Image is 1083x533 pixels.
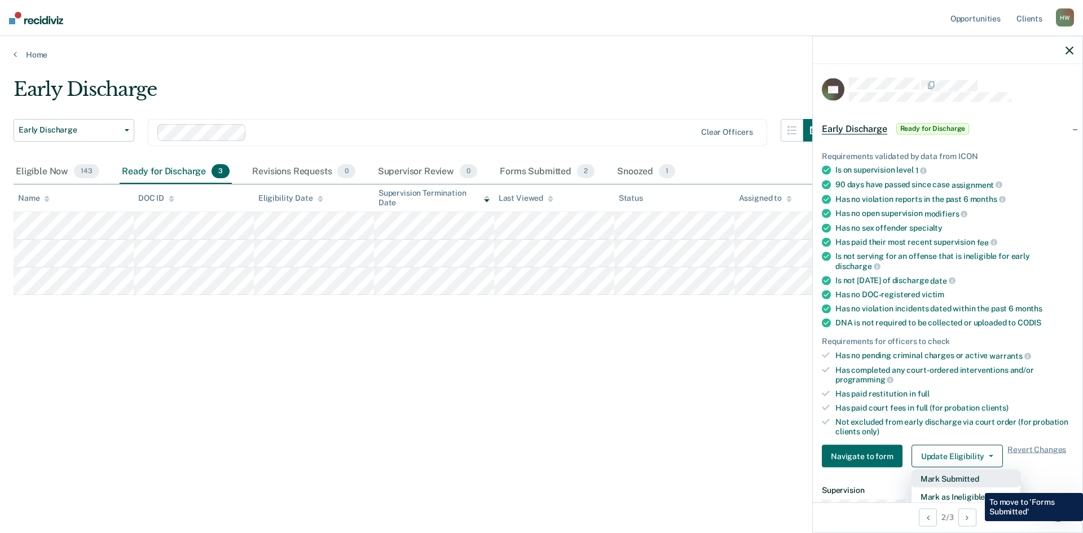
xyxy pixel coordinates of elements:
span: programming [835,375,893,384]
div: Last Viewed [499,193,553,203]
div: Status [619,193,643,203]
span: Ready for Discharge [896,123,970,134]
div: Snoozed [615,160,677,184]
div: Requirements for officers to check [822,337,1073,346]
div: Early Discharge [14,78,826,110]
div: Is not [DATE] of discharge [835,275,1073,285]
div: Revisions Requests [250,160,357,184]
span: 0 [337,164,355,179]
span: months [970,195,1006,204]
span: fee [977,237,997,246]
span: full [918,389,930,398]
button: Mark Submitted [912,470,1020,488]
button: Navigate to form [822,445,902,468]
div: Not excluded from early discharge via court order (for probation clients [835,417,1073,436]
span: 1 [915,166,927,175]
button: Mark as Ineligible [912,488,1020,506]
span: Revert Changes [1007,445,1066,468]
button: Next Opportunity [958,508,976,526]
img: Recidiviz [9,12,63,24]
div: Has no DOC-registered [835,290,1073,299]
span: victim [922,290,944,299]
span: clients) [981,403,1009,412]
div: Is not serving for an offense that is ineligible for early [835,252,1073,271]
div: H W [1056,8,1074,27]
span: 143 [74,164,99,179]
div: Early DischargeReady for Discharge [813,111,1082,147]
div: Eligibility Date [258,193,323,203]
span: date [930,276,955,285]
a: Home [14,50,1069,60]
span: CODIS [1018,318,1041,327]
div: Has paid their most recent supervision [835,237,1073,247]
div: Has paid court fees in full (for probation [835,403,1073,412]
div: Ready for Discharge [120,160,232,184]
div: Has completed any court-ordered interventions and/or [835,365,1073,384]
span: months [1015,304,1042,313]
div: Has paid restitution in [835,389,1073,399]
div: Has no pending criminal charges or active [835,351,1073,361]
span: 3 [212,164,230,179]
div: Name [18,193,50,203]
div: Has no violation incidents dated within the past 6 [835,304,1073,314]
div: DOC ID [138,193,174,203]
dt: Supervision [822,486,1073,495]
div: Has no open supervision [835,209,1073,219]
button: Previous Opportunity [919,508,937,526]
div: Is on supervision level [835,165,1073,175]
span: 0 [460,164,477,179]
div: Requirements validated by data from ICON [822,151,1073,161]
span: only) [862,426,879,435]
div: Eligible Now [14,160,102,184]
div: DNA is not required to be collected or uploaded to [835,318,1073,328]
span: warrants [989,351,1031,360]
span: discharge [835,261,881,270]
span: specialty [909,223,943,232]
a: Navigate to form link [822,445,907,468]
span: 2 [577,164,595,179]
div: Clear officers [701,127,753,137]
div: Assigned to [739,193,792,203]
div: Supervisor Review [376,160,480,184]
span: Early Discharge [19,125,120,135]
iframe: Intercom live chat [1045,495,1072,522]
span: 1 [659,164,675,179]
span: Early Discharge [822,123,887,134]
button: Update Eligibility [912,445,1003,468]
div: Forms Submitted [498,160,597,184]
div: Has no sex offender [835,223,1073,232]
div: Has no violation reports in the past 6 [835,194,1073,204]
div: Supervision Termination Date [378,188,490,208]
span: modifiers [924,209,968,218]
div: 2 / 3 [813,502,1082,532]
div: 90 days have passed since case [835,179,1073,190]
span: assignment [952,180,1002,189]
